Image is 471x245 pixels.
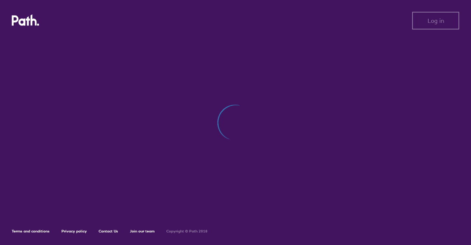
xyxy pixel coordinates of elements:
[130,229,155,234] a: Join our team
[12,229,50,234] a: Terms and conditions
[166,229,208,234] h6: Copyright © Path 2018
[412,12,459,29] button: Log in
[428,17,444,24] span: Log in
[61,229,87,234] a: Privacy policy
[99,229,118,234] a: Contact Us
